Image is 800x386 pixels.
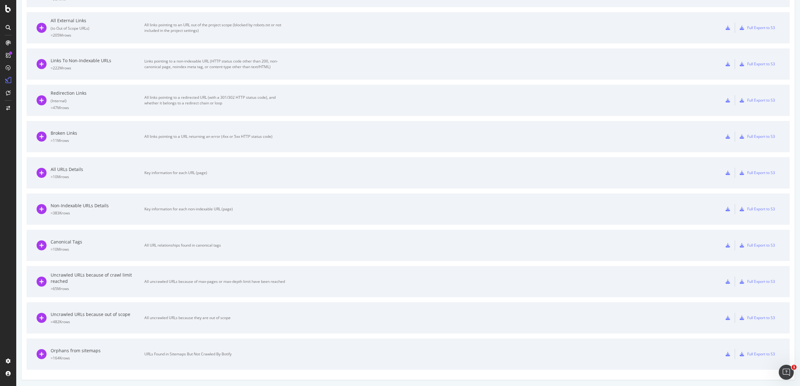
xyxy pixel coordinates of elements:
div: URLs Found in Sitemaps But Not Crawled By Botify [144,351,285,357]
div: All links pointing to a URL returning an error (4xx or 5xx HTTP status code) [144,134,285,139]
div: All links pointing to a redirected URL (with a 301/302 HTTP status code), and whether it belongs ... [144,95,285,106]
div: csv-export [726,26,730,30]
div: All URLs Details [51,166,144,173]
div: csv-export [726,171,730,175]
div: = 10M rows [51,174,144,179]
div: s3-export [740,207,744,211]
div: = 47M rows [51,105,144,110]
div: All uncrawled URLs because of max-pages or max-depth limit have been reached [144,279,285,284]
div: Canonical Tags [51,239,144,245]
div: Key information for each non-indexable URL (page) [144,206,285,212]
div: = 482K rows [51,319,144,324]
div: Full Export to S3 [747,170,775,175]
div: s3-export [740,316,744,320]
div: Full Export to S3 [747,206,775,212]
div: All uncrawled URLs because they are out of scope [144,315,285,321]
div: Full Export to S3 [747,61,775,67]
div: csv-export [726,316,730,320]
div: s3-export [740,171,744,175]
div: Links pointing to a non-indexable URL (HTTP status code other than 200, non-canonical page, noind... [144,58,285,70]
div: Full Export to S3 [747,279,775,284]
div: s3-export [740,279,744,284]
div: Full Export to S3 [747,351,775,357]
div: Uncrawled URLs because out of scope [51,311,144,318]
div: Broken Links [51,130,144,136]
div: Full Export to S3 [747,243,775,248]
div: csv-export [726,243,730,248]
div: Full Export to S3 [747,98,775,103]
div: = 205M rows [51,33,144,38]
div: ( to Out of Scope URLs ) [51,26,144,31]
div: Key information for each URL (page) [144,170,285,176]
div: Redirection Links [51,90,144,96]
div: s3-export [740,62,744,66]
div: csv-export [726,98,730,103]
div: = 164K rows [51,355,144,361]
div: Full Export to S3 [747,315,775,320]
iframe: Intercom live chat [779,365,794,380]
div: = 383K rows [51,210,144,216]
div: = 222M rows [51,65,144,71]
div: Full Export to S3 [747,25,775,30]
div: Uncrawled URLs because of crawl limit reached [51,272,144,284]
div: s3-export [740,352,744,356]
div: = 65M rows [51,286,144,291]
div: csv-export [726,352,730,356]
div: All URL relationships found in canonical tags [144,243,285,248]
div: = 10M rows [51,247,144,252]
div: s3-export [740,134,744,139]
div: Links To Non-Indexable URLs [51,58,144,64]
div: Non-Indexable URLs Details [51,203,144,209]
div: s3-export [740,98,744,103]
div: csv-export [726,279,730,284]
div: csv-export [726,207,730,211]
div: csv-export [726,134,730,139]
div: ( Internal ) [51,98,144,103]
div: All External Links [51,18,144,24]
div: Orphans from sitemaps [51,348,144,354]
div: = 11M rows [51,138,144,143]
div: Full Export to S3 [747,134,775,139]
div: csv-export [726,62,730,66]
div: All links pointing to an URL out of the project scope (blocked by robots.txt or not included in t... [144,22,285,33]
span: 1 [792,365,797,370]
div: s3-export [740,243,744,248]
div: s3-export [740,26,744,30]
